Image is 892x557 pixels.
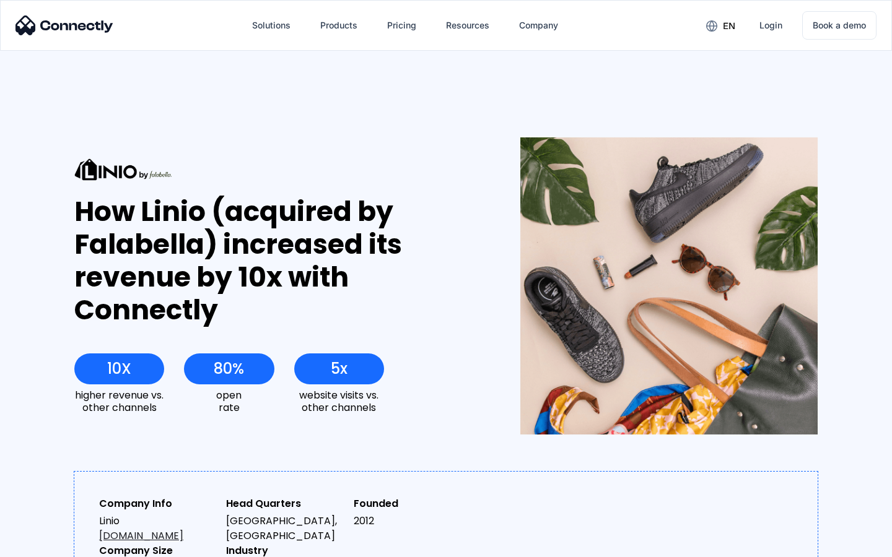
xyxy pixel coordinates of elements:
div: Linio [99,514,216,543]
div: Solutions [242,11,300,40]
a: Login [750,11,792,40]
div: 5x [331,360,348,378]
div: Company Info [99,496,216,511]
div: Head Quarters [226,496,343,511]
div: 80% [214,360,244,378]
img: Connectly Logo [15,15,113,35]
div: open rate [184,389,274,413]
div: Solutions [252,17,291,34]
div: [GEOGRAPHIC_DATA], [GEOGRAPHIC_DATA] [226,514,343,543]
div: Login [759,17,782,34]
div: Founded [354,496,471,511]
div: Products [310,11,367,40]
div: Company [509,11,568,40]
a: [DOMAIN_NAME] [99,529,183,543]
div: en [696,16,745,35]
div: en [723,17,735,35]
div: Products [320,17,357,34]
div: Resources [446,17,489,34]
a: Pricing [377,11,426,40]
div: 2012 [354,514,471,529]
div: higher revenue vs. other channels [74,389,164,413]
a: Book a demo [802,11,877,40]
div: Resources [436,11,499,40]
div: How Linio (acquired by Falabella) increased its revenue by 10x with Connectly [74,196,475,326]
aside: Language selected: English [12,535,74,553]
ul: Language list [25,535,74,553]
div: Company [519,17,558,34]
div: website visits vs. other channels [294,389,384,413]
div: Pricing [387,17,416,34]
div: 10X [107,360,131,378]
